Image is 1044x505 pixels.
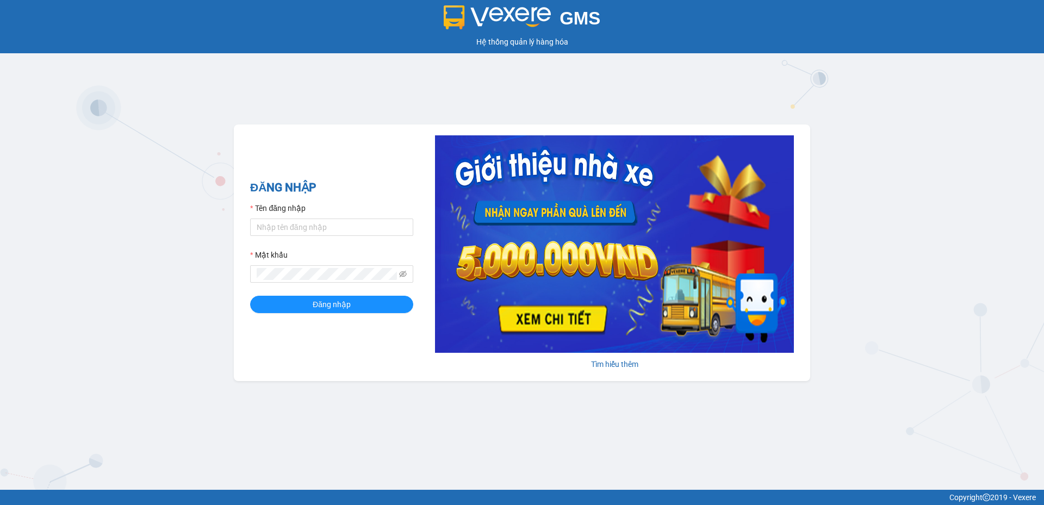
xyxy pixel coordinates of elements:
div: Copyright 2019 - Vexere [8,491,1036,503]
img: banner-0 [435,135,794,353]
div: Hệ thống quản lý hàng hóa [3,36,1041,48]
a: GMS [444,16,601,25]
input: Tên đăng nhập [250,219,413,236]
span: eye-invisible [399,270,407,278]
span: Đăng nhập [313,298,351,310]
label: Tên đăng nhập [250,202,306,214]
label: Mật khẩu [250,249,288,261]
div: Tìm hiểu thêm [435,358,794,370]
span: GMS [560,8,600,28]
span: copyright [983,494,990,501]
button: Đăng nhập [250,296,413,313]
input: Mật khẩu [257,268,397,280]
img: logo 2 [444,5,551,29]
h2: ĐĂNG NHẬP [250,179,413,197]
